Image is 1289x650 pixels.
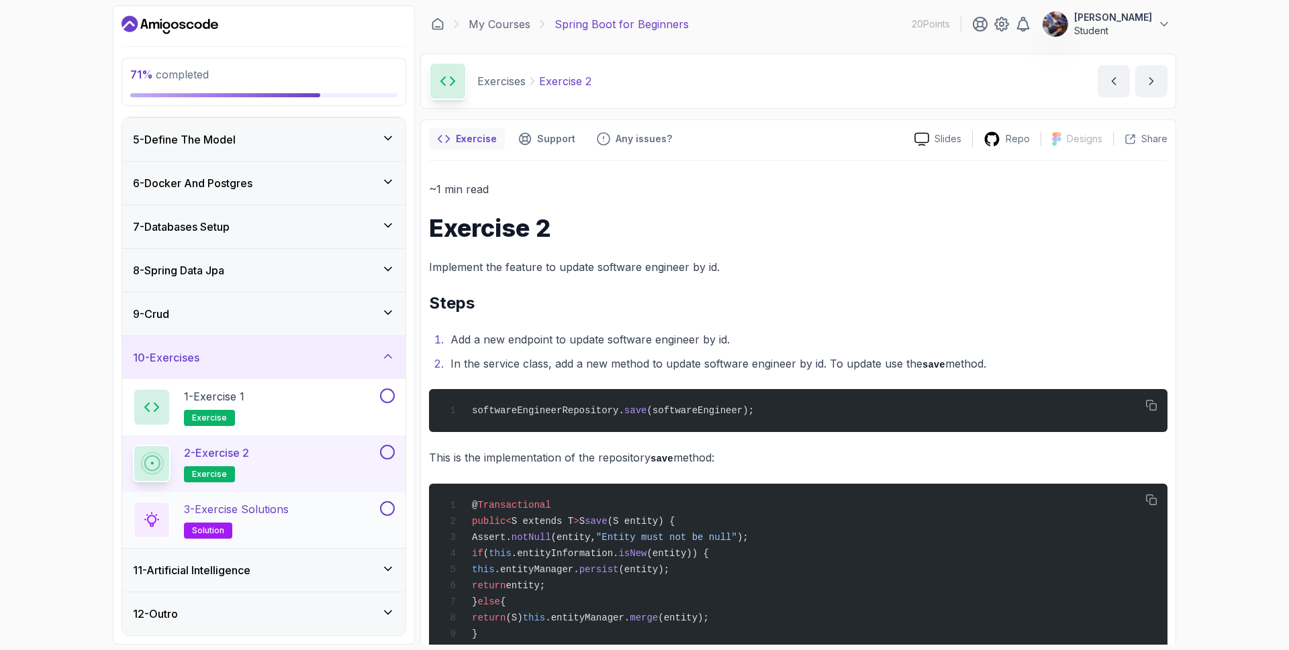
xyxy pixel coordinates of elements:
[133,262,224,278] h3: 8 - Spring Data Jpa
[122,249,405,292] button: 8-Spring Data Jpa
[1113,132,1167,146] button: Share
[647,405,754,416] span: (softwareEngineer);
[512,532,551,543] span: notNull
[429,180,1167,199] p: ~1 min read
[472,629,477,639] span: }
[472,405,624,416] span: softwareEngineerRepository.
[133,445,395,482] button: 2-Exercise 2exercise
[539,73,591,89] p: Exercise 2
[500,596,506,607] span: {
[973,131,1041,148] a: Repo
[512,516,573,527] span: S extends T
[1006,132,1030,146] p: Repo
[122,14,218,36] a: Dashboard
[1074,24,1152,38] p: Student
[472,612,506,623] span: return
[1141,132,1167,146] p: Share
[122,205,405,248] button: 7-Databases Setup
[579,564,619,575] span: persist
[495,564,579,575] span: .entityManager.
[184,388,244,404] p: 1 - Exercise 1
[651,453,673,464] code: save
[555,16,689,32] p: Spring Boot for Beginners
[545,612,630,623] span: .entityManager.
[130,68,153,81] span: 71 %
[647,548,708,559] span: (entity)) {
[472,500,477,510] span: @
[1098,65,1130,97] button: previous content
[477,500,551,510] span: Transactional
[510,128,583,150] button: Support button
[630,612,658,623] span: merge
[133,606,178,622] h3: 12 - Outro
[184,445,249,461] p: 2 - Exercise 2
[192,525,224,536] span: solution
[133,388,395,426] button: 1-Exercise 1exercise
[589,128,680,150] button: Feedback button
[133,175,252,191] h3: 6 - Docker And Postgres
[192,469,227,480] span: exercise
[122,292,405,335] button: 9-Crud
[624,405,647,416] span: save
[133,501,395,539] button: 3-Exercise Solutionssolution
[596,532,737,543] span: "Entity must not be null"
[133,349,199,366] h3: 10 - Exercises
[585,516,608,527] span: save
[122,162,405,205] button: 6-Docker And Postgres
[133,219,230,235] h3: 7 - Databases Setup
[192,413,227,423] span: exercise
[477,73,526,89] p: Exercises
[429,258,1167,276] p: Implement the feature to update software engineer by id.
[935,132,961,146] p: Slides
[133,306,169,322] h3: 9 - Crud
[1067,132,1102,146] p: Designs
[469,16,530,32] a: My Courses
[551,532,596,543] span: (entity,
[472,532,512,543] span: Assert.
[506,612,522,623] span: (S)
[904,132,972,146] a: Slides
[472,580,506,591] span: return
[122,549,405,592] button: 11-Artificial Intelligence
[477,596,500,607] span: else
[483,548,489,559] span: (
[658,612,709,623] span: (entity);
[456,132,497,146] p: Exercise
[429,215,1167,241] h1: Exercise 2
[472,548,483,559] span: if
[618,548,647,559] span: isNew
[1042,11,1171,38] button: user profile image[PERSON_NAME]Student
[446,330,1167,349] li: Add a new endpoint to update software engineer by id.
[737,532,749,543] span: );
[579,516,585,527] span: S
[922,360,945,370] code: save
[429,292,1167,314] h2: Steps
[122,592,405,635] button: 12-Outro
[133,131,236,148] h3: 5 - Define The Model
[472,516,506,527] span: public
[616,132,672,146] p: Any issues?
[608,516,675,527] span: (S entity) {
[472,564,495,575] span: this
[1043,11,1068,37] img: user profile image
[1074,11,1152,24] p: [PERSON_NAME]
[429,448,1167,468] p: This is the implementation of the repository method:
[446,354,1167,374] li: In the service class, add a new method to update software engineer by id. To update use the method.
[506,516,511,527] span: <
[1135,65,1167,97] button: next content
[912,17,950,31] p: 20 Points
[133,562,250,578] h3: 11 - Artificial Intelligence
[573,516,579,527] span: >
[489,548,512,559] span: this
[537,132,575,146] p: Support
[122,118,405,161] button: 5-Define The Model
[184,501,289,517] p: 3 - Exercise Solutions
[472,596,477,607] span: }
[512,548,619,559] span: .entityInformation.
[523,612,546,623] span: this
[122,336,405,379] button: 10-Exercises
[130,68,209,81] span: completed
[618,564,669,575] span: (entity);
[429,128,505,150] button: notes button
[431,17,444,31] a: Dashboard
